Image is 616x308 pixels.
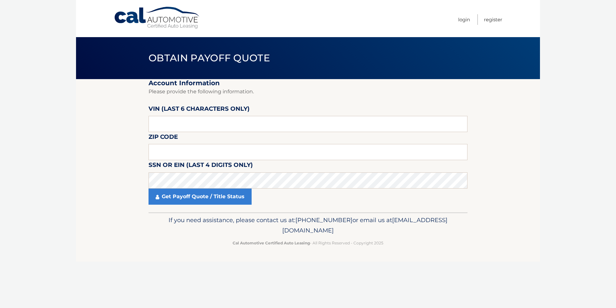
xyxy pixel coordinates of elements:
a: Get Payoff Quote / Title Status [149,189,252,205]
label: VIN (last 6 characters only) [149,104,250,116]
a: Cal Automotive [114,6,201,29]
p: - All Rights Reserved - Copyright 2025 [153,240,463,246]
span: Obtain Payoff Quote [149,52,270,64]
strong: Cal Automotive Certified Auto Leasing [233,241,310,245]
label: Zip Code [149,132,178,144]
a: Register [484,14,502,25]
span: [PHONE_NUMBER] [295,216,352,224]
h2: Account Information [149,79,467,87]
p: Please provide the following information. [149,87,467,96]
label: SSN or EIN (last 4 digits only) [149,160,253,172]
a: Login [458,14,470,25]
p: If you need assistance, please contact us at: or email us at [153,215,463,236]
